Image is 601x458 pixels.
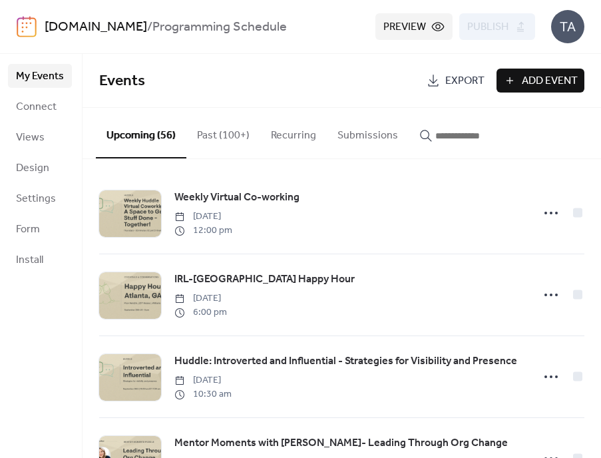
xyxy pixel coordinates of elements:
a: IRL-[GEOGRAPHIC_DATA] Happy Hour [174,271,355,288]
button: Preview [375,13,453,40]
span: Weekly Virtual Co-working [174,190,300,206]
b: Programming Schedule [152,15,287,40]
span: 6:00 pm [174,306,227,320]
span: Preview [383,19,426,35]
img: logo [17,16,37,37]
a: Settings [8,186,72,210]
button: Past (100+) [186,108,260,157]
a: Form [8,217,72,241]
a: Huddle: Introverted and Influential - Strategies for Visibility and Presence [174,353,517,370]
span: IRL-[GEOGRAPHIC_DATA] Happy Hour [174,272,355,288]
a: Export [420,69,491,93]
a: Design [8,156,72,180]
span: 10:30 am [174,387,232,401]
a: My Events [8,64,72,88]
span: Connect [16,99,57,115]
a: Connect [8,95,72,118]
a: [DOMAIN_NAME] [45,15,147,40]
span: [DATE] [174,373,232,387]
a: Weekly Virtual Co-working [174,189,300,206]
span: Huddle: Introverted and Influential - Strategies for Visibility and Presence [174,353,517,369]
button: Add Event [497,69,584,93]
button: Submissions [327,108,409,157]
button: Upcoming (56) [96,108,186,158]
span: 12:00 pm [174,224,232,238]
span: Design [16,160,49,176]
span: Install [16,252,43,268]
span: Add Event [522,73,578,89]
b: / [147,15,152,40]
a: Mentor Moments with [PERSON_NAME]- Leading Through Org Change [174,435,508,452]
a: Install [8,248,72,272]
span: My Events [16,69,64,85]
a: Views [8,125,72,149]
span: Export [445,73,485,89]
span: [DATE] [174,210,232,224]
div: TA [551,10,584,43]
span: Views [16,130,45,146]
button: Recurring [260,108,327,157]
span: Events [99,67,145,96]
span: Mentor Moments with [PERSON_NAME]- Leading Through Org Change [174,435,508,451]
span: Settings [16,191,56,207]
span: [DATE] [174,292,227,306]
span: Form [16,222,40,238]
